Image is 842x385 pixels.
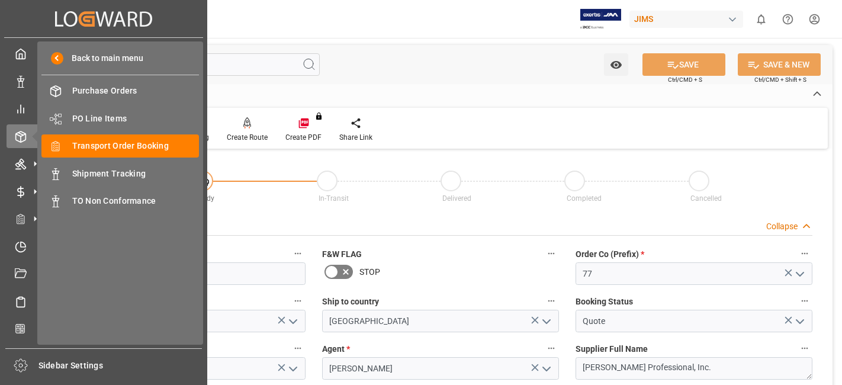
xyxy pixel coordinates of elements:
[629,11,743,28] div: JIMS
[72,85,200,97] span: Purchase Orders
[576,357,812,380] textarea: [PERSON_NAME] Professional, Inc.
[322,248,362,261] span: F&W FLAG
[72,168,200,180] span: Shipment Tracking
[7,69,201,92] a: Data Management
[797,341,812,356] button: Supplier Full Name
[748,6,774,33] button: show 0 new notifications
[544,293,559,309] button: Ship to country
[754,75,806,84] span: Ctrl/CMD + Shift + S
[537,360,555,378] button: open menu
[284,312,301,331] button: open menu
[790,312,808,331] button: open menu
[537,312,555,331] button: open menu
[580,9,621,30] img: Exertis%20JAM%20-%20Email%20Logo.jpg_1722504956.jpg
[7,235,201,258] a: Timeslot Management V2
[642,53,725,76] button: SAVE
[72,195,200,207] span: TO Non Conformance
[544,246,559,261] button: F&W FLAG
[774,6,801,33] button: Help Center
[41,107,199,130] a: PO Line Items
[797,246,812,261] button: Order Co (Prefix) *
[290,246,306,261] button: JAM Reference Number
[359,266,380,278] span: STOP
[41,162,199,185] a: Shipment Tracking
[690,194,722,203] span: Cancelled
[290,293,306,309] button: Country of Origin (Suffix) *
[790,265,808,283] button: open menu
[797,293,812,309] button: Booking Status
[7,97,201,120] a: My Reports
[442,194,471,203] span: Delivered
[319,194,349,203] span: In-Transit
[668,75,702,84] span: Ctrl/CMD + S
[544,341,559,356] button: Agent *
[41,79,199,102] a: Purchase Orders
[7,42,201,65] a: My Cockpit
[322,343,350,355] span: Agent
[41,190,199,213] a: TO Non Conformance
[576,296,633,308] span: Booking Status
[227,132,268,143] div: Create Route
[72,140,200,152] span: Transport Order Booking
[7,262,201,285] a: Document Management
[576,343,648,355] span: Supplier Full Name
[567,194,602,203] span: Completed
[322,296,379,308] span: Ship to country
[738,53,821,76] button: SAVE & NEW
[72,113,200,125] span: PO Line Items
[290,341,306,356] button: Shipment type *
[284,360,301,378] button: open menu
[604,53,628,76] button: open menu
[7,317,201,341] a: CO2 Calculator
[41,134,199,158] a: Transport Order Booking
[7,290,201,313] a: Sailing Schedules
[195,194,214,203] span: Ready
[38,360,203,372] span: Sidebar Settings
[629,8,748,30] button: JIMS
[766,220,798,233] div: Collapse
[63,52,143,65] span: Back to main menu
[576,248,644,261] span: Order Co (Prefix)
[339,132,372,143] div: Share Link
